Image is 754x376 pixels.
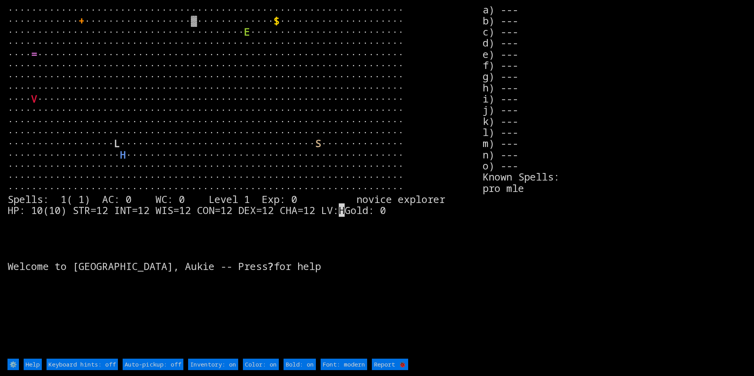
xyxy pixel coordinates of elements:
[315,136,321,150] font: S
[483,4,747,357] stats: a) --- b) --- c) --- d) --- e) --- f) --- g) --- h) --- i) --- j) --- k) --- l) --- m) --- n) ---...
[284,359,316,370] input: Bold: on
[321,359,367,370] input: Font: modern
[7,4,483,357] larn: ··································································· ············ ················...
[274,14,280,27] font: $
[339,203,345,217] mark: H
[268,259,274,273] b: ?
[47,359,118,370] input: Keyboard hints: off
[244,25,250,38] font: E
[31,92,37,105] font: V
[31,47,37,61] font: =
[243,359,279,370] input: Color: on
[123,359,183,370] input: Auto-pickup: off
[372,359,408,370] input: Report 🐞
[78,14,84,27] font: +
[120,148,126,161] font: H
[24,359,42,370] input: Help
[188,359,238,370] input: Inventory: on
[7,359,19,370] input: ⚙️
[114,136,120,150] font: L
